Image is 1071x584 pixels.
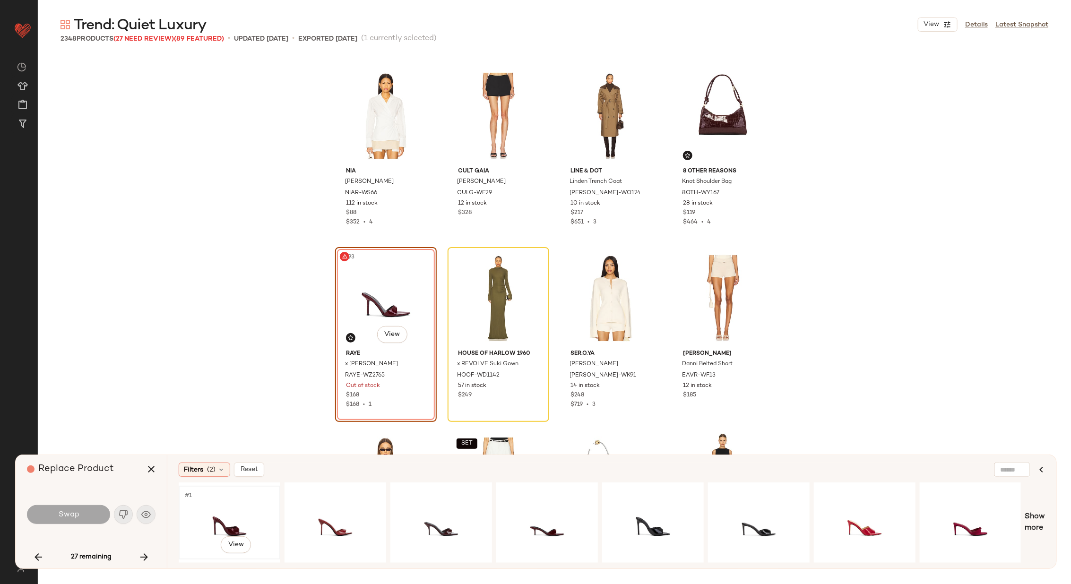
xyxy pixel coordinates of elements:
[345,189,377,198] span: NIAR-WS66
[369,219,373,225] span: 4
[570,382,600,390] span: 14 in stock
[707,219,711,225] span: 4
[683,391,696,400] span: $185
[458,382,487,390] span: 57 in stock
[394,489,489,556] img: SCHU-WZ1701_V1.jpg
[71,553,112,561] span: 27 remaining
[174,35,224,43] span: (89 Featured)
[458,371,500,380] span: HOOF-WD1142
[570,219,584,225] span: $651
[228,33,230,44] span: •
[593,219,596,225] span: 3
[683,199,713,208] span: 28 in stock
[298,34,357,44] p: Exported [DATE]
[570,209,583,217] span: $217
[1025,511,1045,534] span: Show more
[384,331,400,338] span: View
[570,189,641,198] span: [PERSON_NAME]-WO124
[683,167,763,176] span: 8 Other Reasons
[563,250,658,346] img: SERR-WK91_V1.jpg
[207,465,216,475] span: (2)
[682,360,733,369] span: Danni Belted Short
[221,536,251,553] button: View
[338,250,433,346] img: RAYE-WZ2765_V1.jpg
[340,252,356,262] span: #193
[685,153,691,158] img: svg%3e
[288,489,383,556] img: JCAM-WZ2085_V1.jpg
[570,402,583,408] span: $719
[184,465,203,475] span: Filters
[458,209,472,217] span: $328
[17,62,26,72] img: svg%3e
[570,391,584,400] span: $248
[563,433,658,528] img: JENR-WL108_V1.jpg
[458,199,487,208] span: 12 in stock
[234,463,264,477] button: Reset
[240,466,258,473] span: Reset
[918,17,958,32] button: View
[458,167,538,176] span: Cult Gaia
[227,541,243,549] span: View
[360,219,369,225] span: •
[570,360,618,369] span: [PERSON_NAME]
[570,167,650,176] span: Line & Dot
[682,371,716,380] span: EAVR-WF13
[74,16,206,35] span: Trend: Quiet Luxury
[458,178,506,186] span: [PERSON_NAME]
[583,402,592,408] span: •
[683,219,698,225] span: $464
[698,219,707,225] span: •
[346,209,356,217] span: $88
[584,219,593,225] span: •
[570,178,622,186] span: Linden Trench Coat
[605,489,700,556] img: TONR-WZ852_V1.jpg
[923,21,939,28] span: View
[13,21,32,40] img: heart_red.DM2ytmEG.svg
[38,464,114,474] span: Replace Product
[570,350,650,358] span: SER.O.YA
[458,189,492,198] span: CULG-WF29
[346,167,426,176] span: NIA
[345,371,385,380] span: RAYE-WZ2765
[182,489,277,556] img: TONR-WZ866_V1.jpg
[923,489,1018,556] img: BSUE-WZ271_V1.jpg
[184,491,194,500] span: #1
[675,433,770,528] img: SDYS-WD222_V1.jpg
[361,33,437,44] span: (1 currently selected)
[338,433,433,528] img: SMYT-WO385_V1.jpg
[683,382,712,390] span: 12 in stock
[675,68,770,163] img: 8OTH-WY167_V1.jpg
[346,219,360,225] span: $352
[965,20,988,30] a: Details
[234,34,288,44] p: updated [DATE]
[592,402,596,408] span: 3
[682,178,732,186] span: Knot Shoulder Bag
[682,189,719,198] span: 8OTH-WY167
[346,199,378,208] span: 112 in stock
[458,391,472,400] span: $249
[345,360,398,369] span: x [PERSON_NAME]
[458,350,538,358] span: House of Harlow 1960
[995,20,1048,30] a: Latest Snapshot
[817,489,912,556] img: LAGR-WZ90_V1.jpg
[451,68,546,163] img: CULG-WF29_V1.jpg
[348,335,354,341] img: svg%3e
[570,199,600,208] span: 10 in stock
[458,360,519,369] span: x REVOLVE Suki Gown
[11,565,30,573] img: svg%3e
[675,250,770,346] img: EAVR-WF13_V1.jpg
[60,34,224,44] div: Products
[451,433,546,528] img: SERR-WF36_V1.jpg
[338,68,433,163] img: NIAR-WS66_V1.jpg
[457,438,477,449] button: SET
[292,33,294,44] span: •
[461,440,473,447] span: SET
[711,489,806,556] img: BSUE-WZ276_V1.jpg
[377,326,407,343] button: View
[563,68,658,163] img: LEAX-WO124_V1.jpg
[570,371,636,380] span: [PERSON_NAME]-WK91
[500,489,595,556] img: TONR-WZ994_V1.jpg
[60,35,77,43] span: 2348
[683,209,695,217] span: $119
[113,35,174,43] span: (27 Need Review)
